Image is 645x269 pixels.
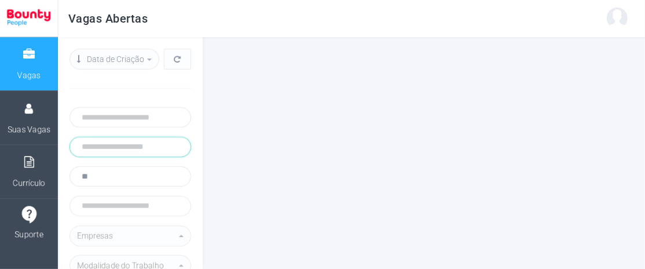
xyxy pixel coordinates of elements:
span: Suporte [15,224,43,245]
span: Vagas [17,65,41,86]
button: Data de Criação descrecente [69,49,159,70]
div: Data de Criação descrecente [77,52,145,66]
span: Suas Vagas [8,119,50,140]
span: Currículo [13,173,45,194]
img: Imagem do logo da bounty people. [7,9,50,27]
img: Imagem do generica do usuário no sistema. [607,8,628,28]
div: Empresas [77,229,177,243]
button: Empresas [69,226,191,246]
h4: Vagas Abertas [68,10,148,27]
img: icon-support.svg [21,206,37,224]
